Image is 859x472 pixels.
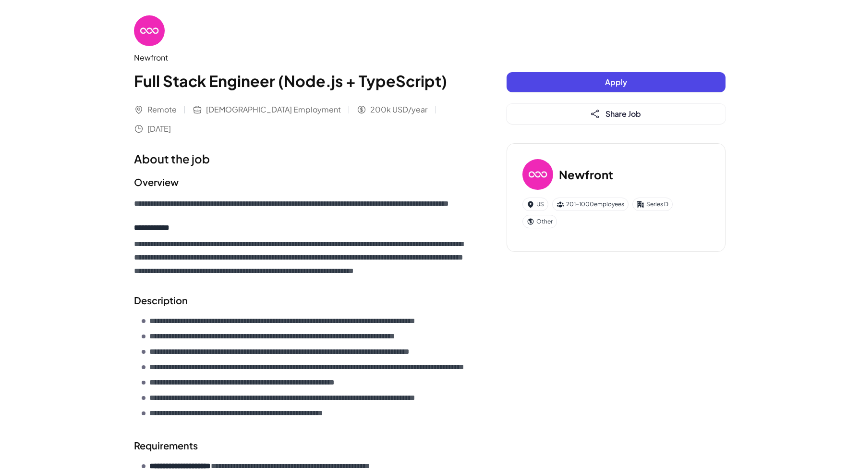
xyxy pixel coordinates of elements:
h2: Requirements [134,438,468,453]
h1: Full Stack Engineer (Node.js + TypeScript) [134,69,468,92]
h1: About the job [134,150,468,167]
div: US [522,198,548,211]
div: Other [522,215,557,228]
button: Apply [507,72,726,92]
div: Newfront [134,52,468,63]
h2: Overview [134,175,468,189]
div: Series D [632,198,673,211]
span: [DATE] [147,123,171,135]
div: 201-1000 employees [552,198,629,211]
span: Apply [605,77,627,87]
button: Share Job [507,104,726,124]
span: Share Job [605,109,641,119]
h2: Description [134,293,468,308]
span: 200k USD/year [370,104,427,115]
span: [DEMOGRAPHIC_DATA] Employment [206,104,341,115]
h3: Newfront [559,166,613,183]
span: Remote [147,104,177,115]
img: Ne [134,15,165,46]
img: Ne [522,159,553,190]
